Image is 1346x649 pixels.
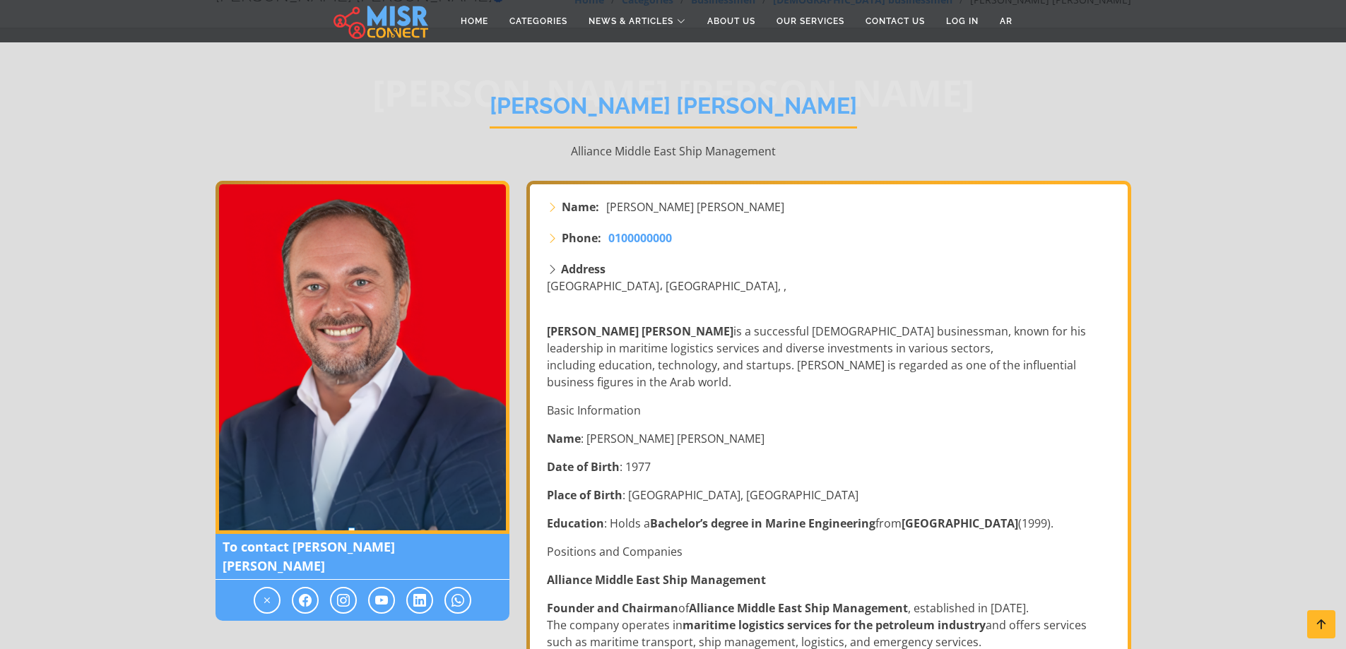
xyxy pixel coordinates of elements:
[547,459,620,475] strong: Date of Birth
[935,8,989,35] a: Log in
[562,230,601,246] strong: Phone:
[547,430,1114,447] p: : [PERSON_NAME] [PERSON_NAME]
[562,198,599,215] strong: Name:
[689,600,908,616] strong: Alliance Middle East Ship Management
[578,8,697,35] a: News & Articles
[450,8,499,35] a: Home
[547,431,581,446] strong: Name
[766,8,855,35] a: Our Services
[547,487,622,503] strong: Place of Birth
[697,8,766,35] a: About Us
[547,323,1114,391] p: is a successful [DEMOGRAPHIC_DATA] businessman, known for his leadership in maritime logistics se...
[490,93,857,129] h1: [PERSON_NAME] [PERSON_NAME]
[608,230,672,246] a: 0100000000
[547,278,786,294] span: [GEOGRAPHIC_DATA]، [GEOGRAPHIC_DATA], ,
[683,617,986,633] strong: maritime logistics services for the petroleum industry
[499,8,578,35] a: Categories
[547,543,1114,560] p: Positions and Companies
[561,261,606,277] strong: Address
[216,143,1131,160] p: Alliance Middle East Ship Management
[547,600,678,616] strong: Founder and Chairman
[216,534,509,580] span: To contact [PERSON_NAME] [PERSON_NAME]
[547,458,1114,475] p: : 1977
[606,198,784,215] span: [PERSON_NAME] [PERSON_NAME]
[547,515,1114,532] p: : Holds a from (1999).
[608,230,672,246] span: 0100000000
[547,516,604,531] strong: Education
[547,323,733,339] strong: [PERSON_NAME] [PERSON_NAME]
[650,516,875,531] strong: Bachelor’s degree in Marine Engineering
[547,572,766,588] strong: Alliance Middle East Ship Management
[547,402,1114,419] p: Basic Information
[989,8,1023,35] a: AR
[547,487,1114,504] p: : [GEOGRAPHIC_DATA], [GEOGRAPHIC_DATA]
[902,516,1018,531] strong: [GEOGRAPHIC_DATA]
[333,4,428,39] img: main.misr_connect
[855,8,935,35] a: Contact Us
[589,15,673,28] span: News & Articles
[216,181,509,534] img: Ahmed Tarek Khalil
